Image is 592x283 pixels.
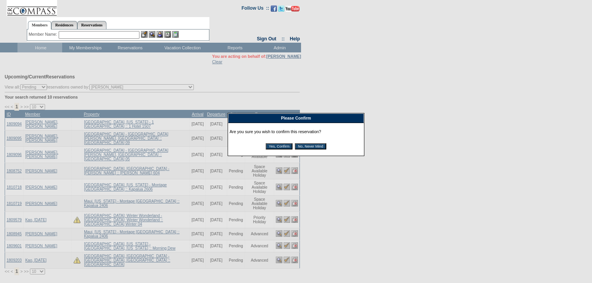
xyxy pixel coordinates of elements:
div: Are you sure you wish to confirm this reservation? [230,125,362,154]
img: Follow us on Twitter [278,5,284,12]
input: No, Never Mind [295,143,326,149]
a: Reservations [77,21,106,29]
a: Follow us on Twitter [278,8,284,12]
a: Members [28,21,52,30]
img: b_edit.gif [141,31,148,38]
a: Subscribe to our YouTube Channel [286,8,299,12]
img: View [149,31,155,38]
a: Become our fan on Facebook [271,8,277,12]
a: Sign Out [257,36,276,42]
img: Subscribe to our YouTube Channel [286,6,299,12]
img: Become our fan on Facebook [271,5,277,12]
a: Residences [51,21,77,29]
img: Impersonate [157,31,163,38]
span: :: [282,36,285,42]
div: Member Name: [29,31,59,38]
img: b_calculator.gif [172,31,179,38]
a: Help [290,36,300,42]
div: Please Confirm [228,113,364,123]
img: Reservations [164,31,171,38]
input: Yes, Confirm [266,143,293,149]
td: Follow Us :: [242,5,269,14]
